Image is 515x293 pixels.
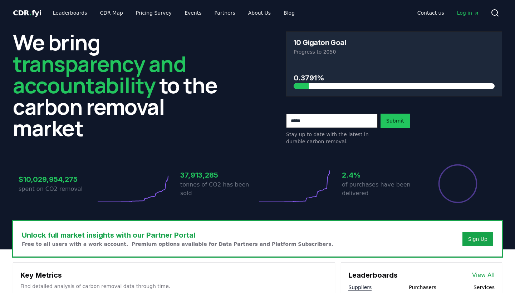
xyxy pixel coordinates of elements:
[130,6,177,19] a: Pricing Survey
[342,170,419,180] h3: 2.4%
[381,114,410,128] button: Submit
[180,180,257,198] p: tonnes of CO2 has been sold
[13,49,186,100] span: transparency and accountability
[412,6,485,19] nav: Main
[468,235,487,243] a: Sign Up
[286,131,378,145] p: Stay up to date with the latest in durable carbon removal.
[438,164,478,204] div: Percentage of sales delivered
[462,232,493,246] button: Sign Up
[409,284,436,291] button: Purchasers
[13,9,41,17] span: CDR fyi
[179,6,207,19] a: Events
[20,270,328,280] h3: Key Metrics
[474,284,495,291] button: Services
[278,6,300,19] a: Blog
[342,180,419,198] p: of purchases have been delivered
[94,6,129,19] a: CDR Map
[22,230,333,240] h3: Unlock full market insights with our Partner Portal
[20,283,328,290] p: Find detailed analysis of carbon removal data through time.
[472,271,495,279] a: View All
[348,270,398,280] h3: Leaderboards
[348,284,372,291] button: Suppliers
[47,6,300,19] nav: Main
[457,9,479,16] span: Log in
[412,6,450,19] a: Contact us
[29,9,32,17] span: .
[19,185,96,193] p: spent on CO2 removal
[294,48,495,55] p: Progress to 2050
[22,240,333,248] p: Free to all users with a work account. Premium options available for Data Partners and Platform S...
[294,39,346,46] h3: 10 Gigaton Goal
[242,6,276,19] a: About Us
[13,8,41,18] a: CDR.fyi
[19,174,96,185] h3: $10,029,954,275
[47,6,93,19] a: Leaderboards
[451,6,485,19] a: Log in
[180,170,257,180] h3: 37,913,285
[209,6,241,19] a: Partners
[294,73,495,83] h3: 0.3791%
[13,31,229,139] h2: We bring to the carbon removal market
